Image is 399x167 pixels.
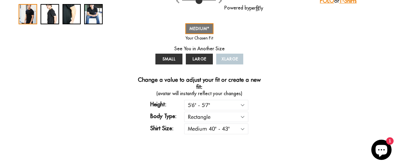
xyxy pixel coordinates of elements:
[186,54,213,64] a: LARGE
[193,56,206,61] span: LARGE
[163,56,176,61] span: SMALL
[150,112,184,120] label: Body Type:
[190,26,209,31] span: MEDIUM
[136,76,263,90] h4: Change a value to adjust your fit or create a new fit:
[369,140,394,162] inbox-online-store-chat: Shopify online store chat
[216,54,243,64] a: XLARGE
[19,4,37,24] div: 1 / 4
[155,54,182,64] a: SMALL
[224,5,263,11] a: Powered by
[41,4,59,24] div: 2 / 4
[136,90,263,97] span: (avatar will instantly reflect your changes)
[222,56,238,61] span: XLARGE
[250,5,263,11] img: perfitly-logo_73ae6c82-e2e3-4a36-81b1-9e913f6ac5a1.png
[150,100,184,108] label: Height:
[63,4,81,24] div: 3 / 4
[185,23,214,34] a: MEDIUM
[84,4,103,24] div: 4 / 4
[150,124,184,132] label: Shirt Size:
